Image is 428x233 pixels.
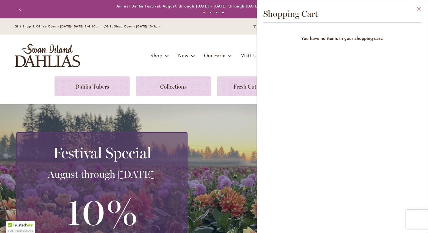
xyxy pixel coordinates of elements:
span: Shop [150,52,163,59]
strong: You have no items in your shopping cart. [263,26,421,48]
a: Annual Dahlia Festival, August through [DATE] - [DATE] through [DATE] (And [DATE]) 9-am5:30pm [117,4,312,8]
span: Visit Us [241,52,259,59]
span: Shopping Cart [263,8,318,19]
h3: August through [DATE] [24,168,179,181]
button: 4 of 4 [222,12,224,14]
h2: Festival Special [24,144,179,162]
span: Gift Shop & Office Open - [DATE]-[DATE] 9-4:30pm / [15,24,106,28]
button: 1 of 4 [203,12,205,14]
button: Previous [15,3,27,16]
span: New [178,52,188,59]
span: Our Farm [204,52,225,59]
a: store logo [15,44,80,67]
button: 3 of 4 [216,12,218,14]
button: 2 of 4 [209,12,212,14]
span: Gift Shop Open - [DATE] 10-3pm [106,24,160,28]
a: [PHONE_NUMBER] [253,24,290,30]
